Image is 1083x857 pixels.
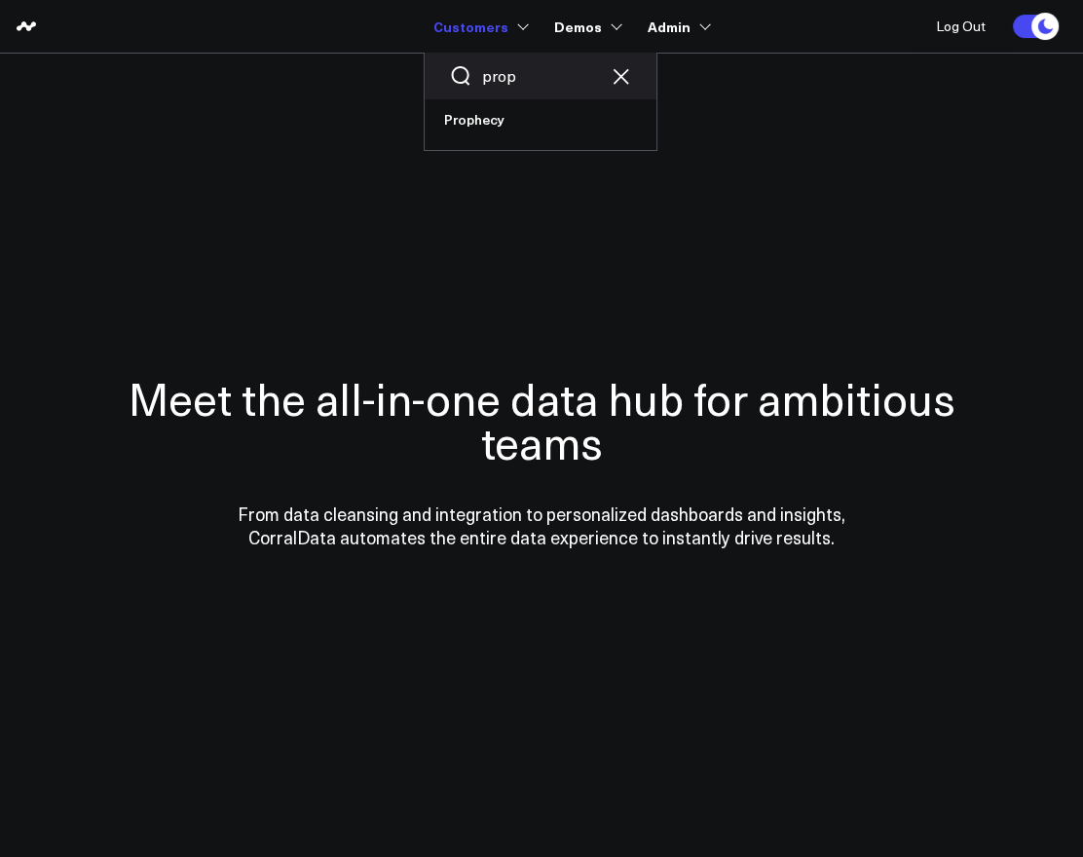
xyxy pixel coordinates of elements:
[648,9,707,44] a: Admin
[609,64,632,88] button: Clear search
[433,9,525,44] a: Customers
[196,503,887,549] p: From data cleansing and integration to personalized dashboards and insights, CorralData automates...
[554,9,618,44] a: Demos
[482,65,599,87] input: Search customers input
[64,376,1019,464] h1: Meet the all-in-one data hub for ambitious teams
[425,99,656,140] a: Prophecy
[449,64,472,88] button: Search customers button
